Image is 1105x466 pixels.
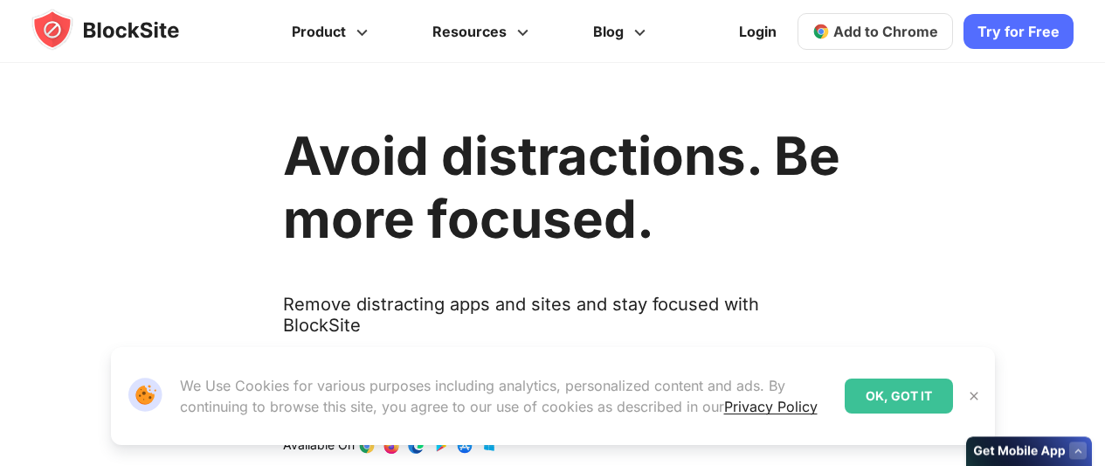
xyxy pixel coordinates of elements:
h1: Avoid distractions. Be more focused. [283,124,840,250]
span: Add to Chrome [833,23,938,40]
button: Close [963,385,985,407]
text: Remove distracting apps and sites and stay focused with BlockSite [283,294,840,350]
a: Privacy Policy [724,398,818,415]
a: Login [729,10,787,52]
img: Close [967,389,981,403]
img: chrome-icon.svg [812,23,830,40]
p: We Use Cookies for various purposes including analytics, personalized content and ads. By continu... [180,375,831,417]
img: blocksite-icon.5d769676.svg [31,9,213,51]
a: Try for Free [963,14,1074,49]
a: Add to Chrome [798,13,953,50]
div: OK, GOT IT [845,379,953,414]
